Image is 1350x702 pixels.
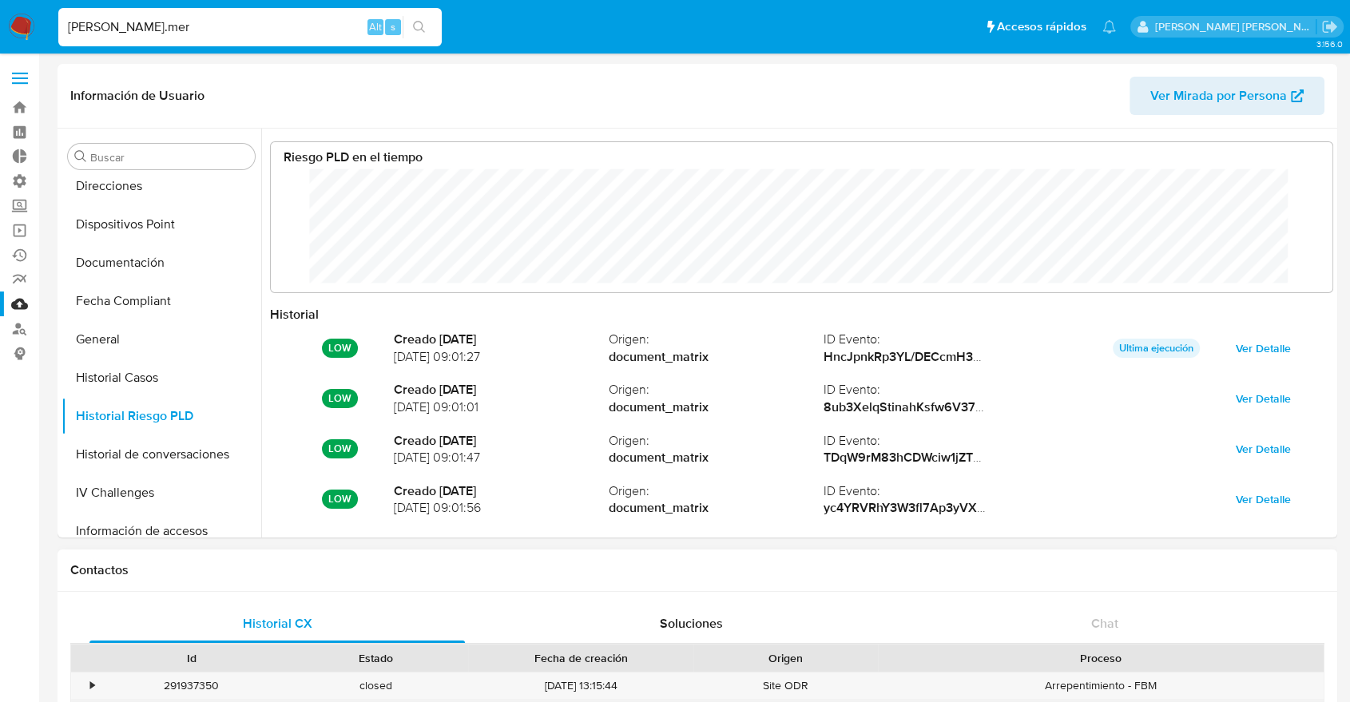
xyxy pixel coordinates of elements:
span: ID Evento : [823,432,1038,450]
button: Documentación [62,244,261,282]
span: [DATE] 09:01:56 [393,499,608,517]
span: Ver Detalle [1236,337,1291,359]
div: Proceso [889,650,1312,666]
button: Buscar [74,150,87,163]
p: Ultima ejecución [1113,339,1200,358]
div: [DATE] 13:15:44 [468,672,693,699]
h1: Información de Usuario [70,88,204,104]
button: Ver Detalle [1225,436,1302,462]
button: Información de accesos [62,512,261,550]
div: Estado [295,650,457,666]
button: General [62,320,261,359]
input: Buscar [90,150,248,165]
span: Origen : [608,331,823,348]
span: Accesos rápidos [997,18,1086,35]
button: Historial Casos [62,359,261,397]
strong: document_matrix [608,348,823,366]
div: Site ODR [693,672,878,699]
span: ID Evento : [823,381,1038,399]
div: • [90,678,94,693]
span: ID Evento : [823,482,1038,500]
strong: Creado [DATE] [393,482,608,500]
strong: document_matrix [608,449,823,466]
h1: Contactos [70,562,1324,578]
strong: Creado [DATE] [393,381,608,399]
button: search-icon [403,16,435,38]
strong: Creado [DATE] [393,331,608,348]
span: Soluciones [660,614,723,633]
button: Historial Riesgo PLD [62,397,261,435]
button: Historial de conversaciones [62,435,261,474]
div: closed [284,672,468,699]
p: LOW [322,439,358,458]
div: Id [110,650,272,666]
button: Ver Detalle [1225,486,1302,512]
span: [DATE] 09:01:01 [393,399,608,416]
a: Salir [1321,18,1338,35]
span: Origen : [608,482,823,500]
button: IV Challenges [62,474,261,512]
span: Origen : [608,381,823,399]
strong: Historial [270,305,319,323]
button: Ver Mirada por Persona [1130,77,1324,115]
span: Ver Detalle [1236,387,1291,410]
div: 291937350 [99,672,284,699]
button: Ver Detalle [1225,335,1302,361]
div: Origen [705,650,867,666]
span: ID Evento : [823,331,1038,348]
span: Ver Mirada por Persona [1150,77,1287,115]
p: LOW [322,389,358,408]
span: Historial CX [243,614,312,633]
span: Ver Detalle [1236,438,1291,460]
span: Chat [1091,614,1118,633]
strong: document_matrix [608,499,823,517]
p: mercedes.medrano@mercadolibre.com [1155,19,1316,34]
strong: Creado [DATE] [393,432,608,450]
div: Fecha de creación [479,650,682,666]
input: Buscar usuario o caso... [58,17,442,38]
span: [DATE] 09:01:27 [393,348,608,366]
span: s [391,19,395,34]
button: Fecha Compliant [62,282,261,320]
span: [DATE] 09:01:47 [393,449,608,466]
p: LOW [322,339,358,358]
strong: document_matrix [608,399,823,416]
a: Notificaciones [1102,20,1116,34]
span: Ver Detalle [1236,488,1291,510]
p: LOW [322,490,358,509]
button: Ver Detalle [1225,386,1302,411]
div: Arrepentimiento - FBM [878,672,1324,699]
button: Direcciones [62,167,261,205]
strong: Riesgo PLD en el tiempo [284,148,423,166]
span: Alt [369,19,382,34]
button: Dispositivos Point [62,205,261,244]
span: Origen : [608,432,823,450]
